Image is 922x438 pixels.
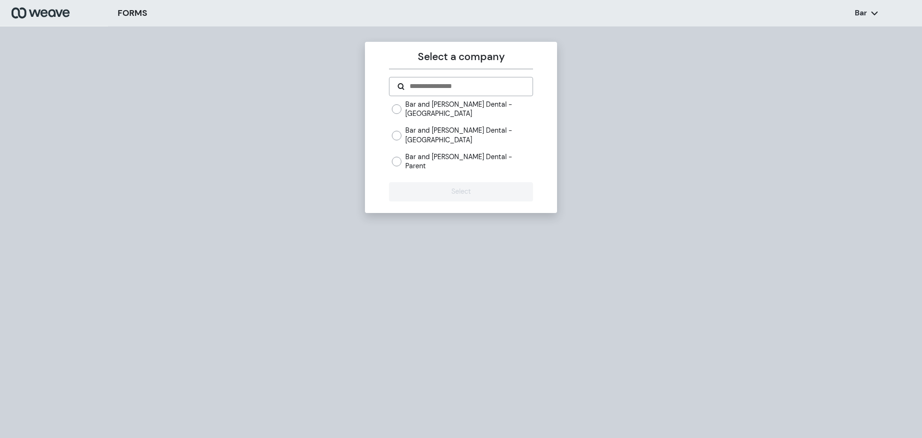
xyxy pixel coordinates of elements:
[405,126,533,144] label: Bar and [PERSON_NAME] Dental - [GEOGRAPHIC_DATA]
[389,50,533,65] p: Select a company
[389,182,533,201] button: Select
[409,81,524,92] input: Search
[118,7,147,20] h3: FORMS
[405,100,533,118] label: Bar and [PERSON_NAME] Dental - [GEOGRAPHIC_DATA]
[405,152,533,171] label: Bar and [PERSON_NAME] Dental - Parent
[855,8,867,18] p: Bar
